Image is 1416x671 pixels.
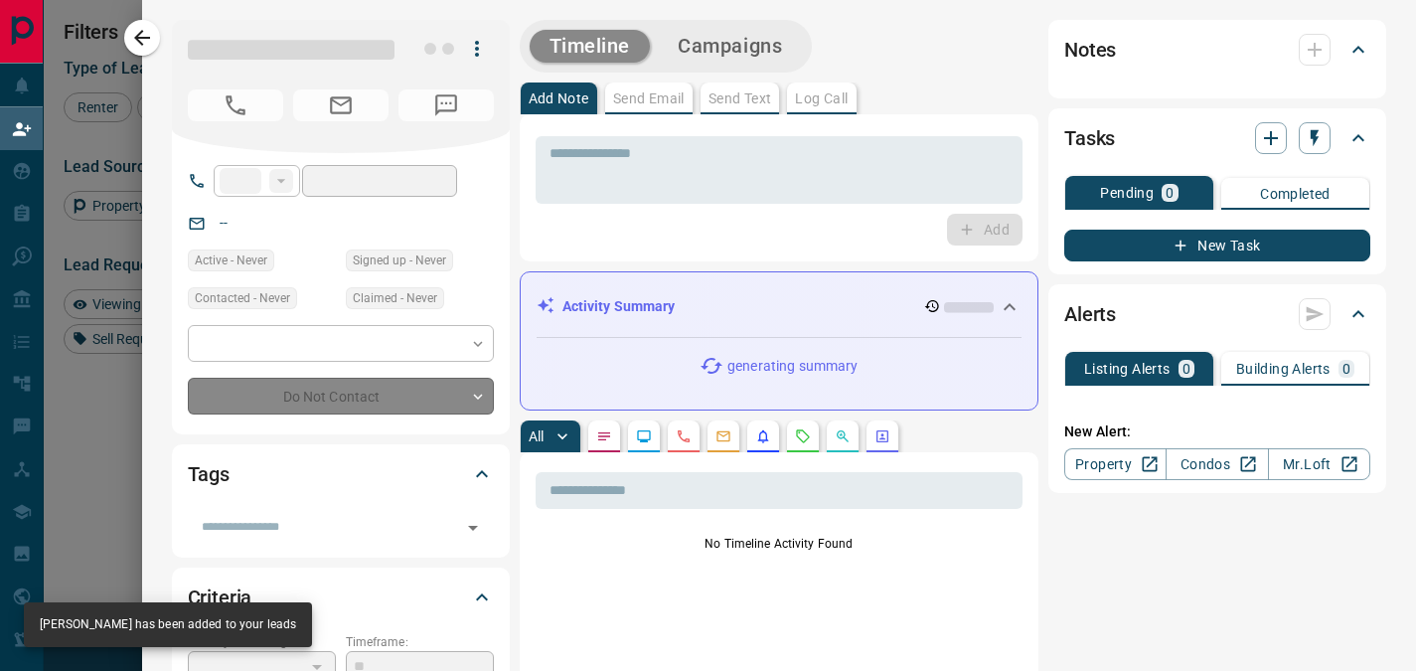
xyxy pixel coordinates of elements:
a: Condos [1166,448,1268,480]
h2: Tasks [1064,122,1115,154]
p: Add Note [529,91,589,105]
svg: Calls [676,428,692,444]
svg: Lead Browsing Activity [636,428,652,444]
h2: Tags [188,458,230,490]
p: Listing Alerts [1084,362,1171,376]
span: Claimed - Never [353,288,437,308]
p: generating summary [727,356,858,377]
button: Open [459,514,487,542]
p: 0 [1166,186,1174,200]
p: Completed [1260,187,1331,201]
div: Activity Summary [537,288,1023,325]
svg: Notes [596,428,612,444]
p: Building Alerts [1236,362,1331,376]
div: Criteria [188,574,494,621]
span: Active - Never [195,251,267,270]
div: [PERSON_NAME] has been added to your leads [40,608,296,641]
a: Mr.Loft [1268,448,1370,480]
p: Timeframe: [346,633,494,651]
span: No Number [398,89,494,121]
svg: Requests [795,428,811,444]
p: No Timeline Activity Found [536,535,1023,553]
div: Tasks [1064,114,1370,162]
span: No Email [293,89,389,121]
span: Signed up - Never [353,251,446,270]
div: Tags [188,450,494,498]
h2: Notes [1064,34,1116,66]
div: Alerts [1064,290,1370,338]
p: New Alert: [1064,421,1370,442]
button: Timeline [530,30,651,63]
div: Do Not Contact [188,378,494,415]
button: New Task [1064,230,1370,261]
p: Pending [1100,186,1154,200]
h2: Alerts [1064,298,1116,330]
svg: Emails [715,428,731,444]
p: 0 [1182,362,1190,376]
p: 0 [1342,362,1350,376]
p: Activity Summary [562,296,676,317]
svg: Listing Alerts [755,428,771,444]
span: Contacted - Never [195,288,290,308]
button: Campaigns [658,30,802,63]
p: All [529,429,545,443]
svg: Opportunities [835,428,851,444]
svg: Agent Actions [874,428,890,444]
h2: Criteria [188,582,252,613]
div: Notes [1064,26,1370,74]
a: -- [220,215,228,231]
a: Property [1064,448,1167,480]
span: No Number [188,89,283,121]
